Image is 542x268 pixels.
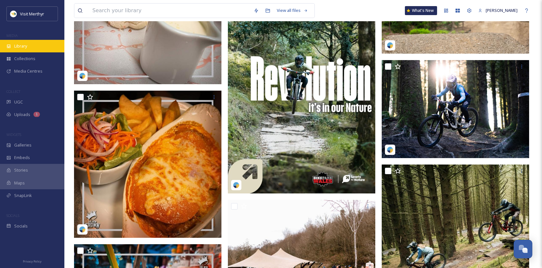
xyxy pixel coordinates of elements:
[274,4,311,17] a: View all files
[10,11,17,17] img: download.jpeg
[33,112,40,117] div: 1
[475,4,521,17] a: [PERSON_NAME]
[14,43,27,49] span: Library
[14,99,23,105] span: UGC
[228,9,375,193] img: bikepark_wales-4258270.jpg
[14,167,28,173] span: Stories
[14,192,32,199] span: SnapLink
[14,155,30,161] span: Embeds
[6,132,21,137] span: WIDGETS
[14,223,28,229] span: Socials
[382,60,529,158] img: bikepark_wales-3544621.jpg
[405,6,437,15] a: What's New
[79,73,86,79] img: snapsea-logo.png
[20,11,44,17] span: Visit Merthyr
[14,56,35,62] span: Collections
[89,4,250,18] input: Search your library
[14,180,25,186] span: Maps
[14,142,32,148] span: Galleries
[6,89,20,94] span: COLLECT
[23,259,42,264] span: Privacy Policy
[6,213,19,218] span: SOCIALS
[233,182,239,188] img: snapsea-logo.png
[79,226,86,233] img: snapsea-logo.png
[514,240,532,258] button: Open Chat
[486,7,518,13] span: [PERSON_NAME]
[6,33,18,38] span: MEDIA
[387,42,393,49] img: snapsea-logo.png
[14,68,42,74] span: Media Centres
[14,112,30,118] span: Uploads
[74,91,221,238] img: thenewcrownmerthyr-4804842.jpg
[23,257,42,265] a: Privacy Policy
[387,147,393,153] img: snapsea-logo.png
